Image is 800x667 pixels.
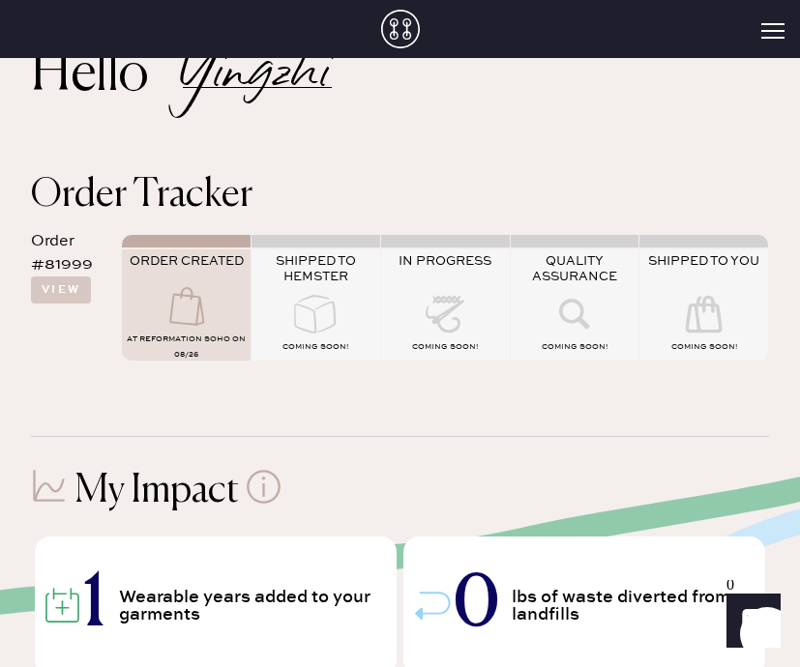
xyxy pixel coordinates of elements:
span: SHIPPED TO HEMSTER [276,253,356,284]
span: COMING SOON! [671,342,737,352]
iframe: Front Chat [708,580,791,663]
span: COMING SOON! [412,342,478,352]
span: QUALITY ASSURANCE [532,253,617,284]
span: COMING SOON! [542,342,607,352]
div: Order #81999 [31,230,106,276]
h2: Hello [31,52,183,99]
span: SHIPPED TO YOU [648,253,759,269]
span: IN PROGRESS [399,253,491,269]
button: Open Menu [761,23,785,41]
span: 1 [83,572,102,640]
span: COMING SOON! [282,342,348,352]
button: View [31,276,91,304]
span: lbs of waste diverted from landfills [512,589,766,623]
span: Wearable years added to your garments [119,589,397,623]
h2: Yingzhi [183,63,332,88]
span: ORDER CREATED [130,253,244,269]
span: 0 [454,572,493,640]
h1: My Impact [74,468,239,514]
span: Order Tracker [31,176,252,215]
span: AT Reformation Soho on 08/26 [127,334,246,360]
